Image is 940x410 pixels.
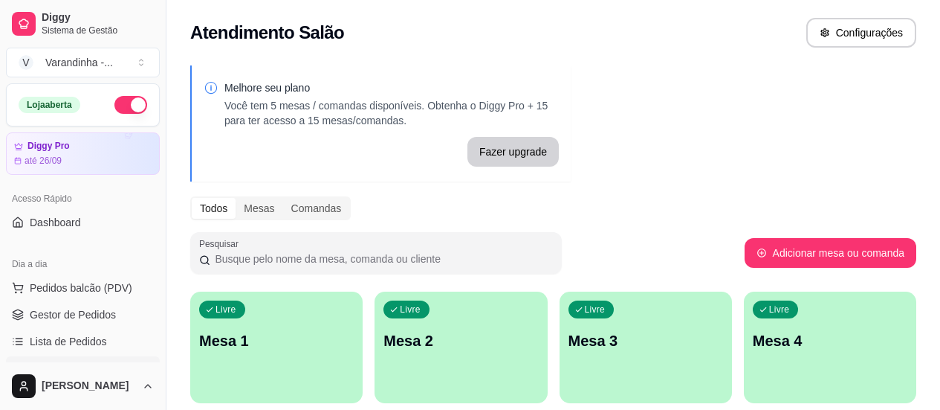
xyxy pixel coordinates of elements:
button: LivreMesa 4 [744,292,916,403]
button: LivreMesa 2 [375,292,547,403]
p: Mesa 3 [568,330,723,351]
button: LivreMesa 1 [190,292,363,403]
p: Mesa 4 [753,330,907,351]
h2: Atendimento Salão [190,21,344,45]
p: Você tem 5 mesas / comandas disponíveis. Obtenha o Diggy Pro + 15 para ter acesso a 15 mesas/coma... [224,98,559,128]
button: Select a team [6,48,160,77]
article: Diggy Pro [27,141,70,152]
button: [PERSON_NAME] [6,368,160,404]
a: Dashboard [6,211,160,234]
label: Pesquisar [199,237,244,250]
span: Dashboard [30,215,81,230]
a: DiggySistema de Gestão [6,6,160,42]
span: Lista de Pedidos [30,334,107,349]
span: Gestor de Pedidos [30,307,116,322]
p: Mesa 1 [199,330,354,351]
a: Gestor de Pedidos [6,303,160,327]
p: Melhore seu plano [224,80,559,95]
button: Fazer upgrade [467,137,559,167]
p: Livre [585,304,606,315]
span: Salão / Mesas [30,361,96,376]
div: Varandinha - ... [45,55,113,70]
p: Mesa 2 [383,330,538,351]
a: Diggy Proaté 26/09 [6,132,160,175]
div: Loja aberta [19,97,80,113]
button: LivreMesa 3 [560,292,732,403]
span: Diggy [42,11,154,25]
span: [PERSON_NAME] [42,379,136,393]
div: Dia a dia [6,252,160,276]
p: Livre [400,304,421,315]
button: Alterar Status [114,96,147,114]
article: até 26/09 [25,155,62,167]
a: Salão / Mesas [6,356,160,380]
div: Comandas [283,198,350,219]
a: Lista de Pedidos [6,330,160,353]
p: Livre [215,304,236,315]
div: Todos [192,198,236,219]
button: Pedidos balcão (PDV) [6,276,160,300]
span: V [19,55,33,70]
button: Configurações [806,18,916,48]
input: Pesquisar [210,252,553,266]
div: Acesso Rápido [6,187,160,211]
div: Mesas [236,198,282,219]
span: Sistema de Gestão [42,25,154,36]
button: Adicionar mesa ou comanda [745,238,916,268]
span: Pedidos balcão (PDV) [30,281,132,295]
p: Livre [769,304,790,315]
